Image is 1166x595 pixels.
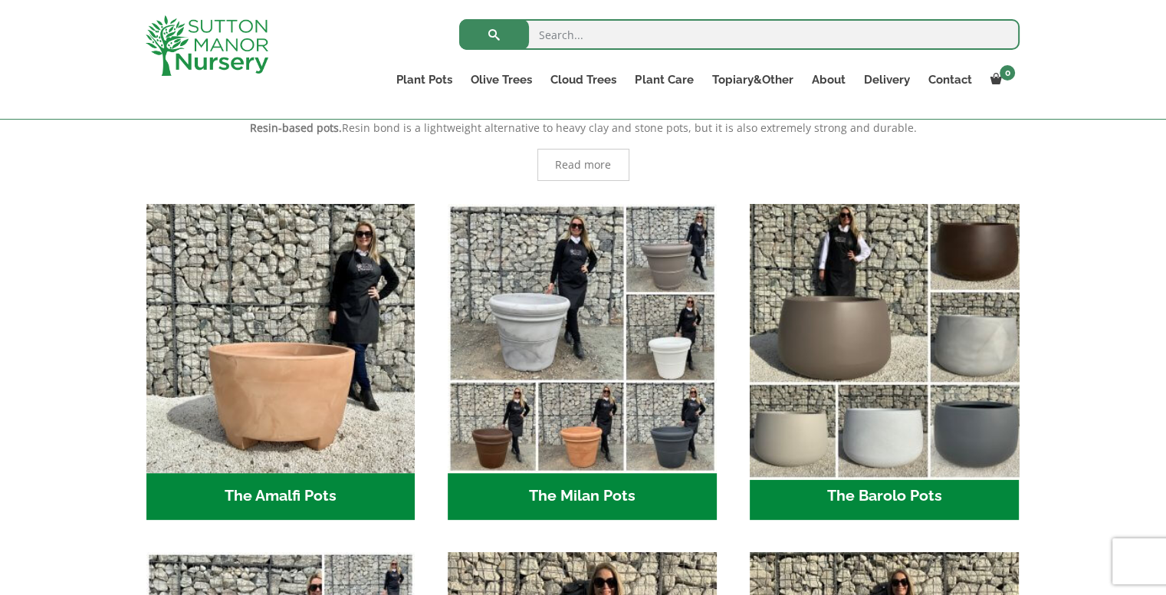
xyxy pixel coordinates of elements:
[448,204,717,520] a: Visit product category The Milan Pots
[626,69,702,90] a: Plant Care
[461,69,541,90] a: Olive Trees
[702,69,802,90] a: Topiary&Other
[250,120,342,135] strong: Resin-based pots.
[146,473,415,521] h2: The Amalfi Pots
[980,69,1020,90] a: 0
[146,204,415,473] img: The Amalfi Pots
[750,204,1019,520] a: Visit product category The Barolo Pots
[387,69,461,90] a: Plant Pots
[448,473,717,521] h2: The Milan Pots
[854,69,918,90] a: Delivery
[459,19,1020,50] input: Search...
[555,159,611,170] span: Read more
[743,197,1025,479] img: The Barolo Pots
[802,69,854,90] a: About
[448,204,717,473] img: The Milan Pots
[1000,65,1015,81] span: 0
[146,119,1020,137] p: Resin bond is a lightweight alternative to heavy clay and stone pots, but it is also extremely st...
[146,15,268,76] img: logo
[146,204,415,520] a: Visit product category The Amalfi Pots
[541,69,626,90] a: Cloud Trees
[918,69,980,90] a: Contact
[750,473,1019,521] h2: The Barolo Pots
